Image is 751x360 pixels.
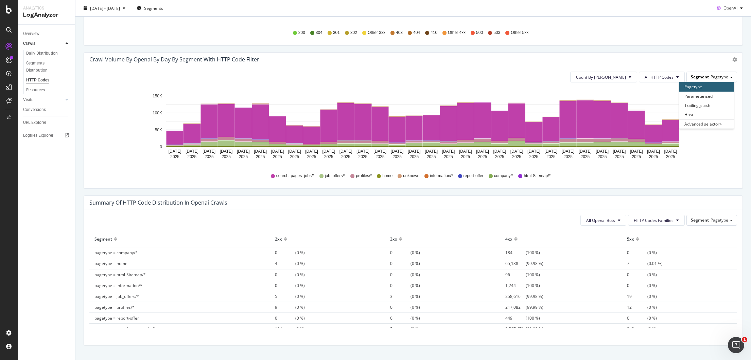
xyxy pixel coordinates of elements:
div: 2xx [275,233,282,244]
text: 2025 [392,154,402,159]
span: (0 %) [390,293,420,299]
span: 200 [298,30,305,36]
span: (0 %) [627,293,657,299]
text: 2025 [290,154,299,159]
span: (0 %) [390,272,420,278]
span: report-offer [464,173,484,179]
text: 2025 [580,154,590,159]
span: Count By Day [576,74,626,80]
text: 150K [153,94,162,98]
text: 2025 [205,154,214,159]
span: (0 %) [390,315,420,321]
span: Pagetype [711,217,728,223]
text: 2025 [256,154,265,159]
span: company/* [494,173,513,179]
span: search_pages_jobs/* [276,173,314,179]
div: Trailing_slash [679,101,734,110]
span: 184 [505,250,526,255]
text: 2025 [239,154,248,159]
span: pagetype = search_pages_jobs/* [94,326,156,332]
span: 0 [390,261,411,266]
div: 3xx [390,233,397,244]
text: 2025 [649,154,658,159]
text: [DATE] [373,149,386,154]
span: 304 [316,30,322,36]
span: pagetype = home [94,261,127,266]
text: 0 [160,145,162,149]
span: profiles/* [356,173,372,179]
span: 4 [275,261,295,266]
span: 0 [275,283,295,288]
span: 9 [275,304,295,310]
span: 0 [275,250,295,255]
div: Visits [23,96,33,103]
span: Other 4xx [448,30,466,36]
span: (99.99 %) [505,304,543,310]
a: HTTP Codes [26,77,70,84]
span: 5 [275,293,295,299]
span: 0 [275,315,295,321]
span: Pagetype [711,74,728,80]
text: [DATE] [186,149,198,154]
text: [DATE] [476,149,489,154]
span: (100 %) [505,283,540,288]
span: (100 %) [505,315,540,321]
button: [DATE] - [DATE] [81,3,128,14]
span: pagetype = job_offers/* [94,293,139,299]
span: (0.01 %) [627,261,663,266]
div: Analytics [23,5,70,11]
span: 2,597,471 [505,326,526,332]
text: [DATE] [339,149,352,154]
text: [DATE] [459,149,472,154]
div: Segment [94,233,112,244]
text: [DATE] [527,149,540,154]
text: [DATE] [203,149,215,154]
text: [DATE] [596,149,609,154]
text: 2025 [632,154,641,159]
span: (0 %) [390,250,420,255]
span: 0 [275,272,295,278]
div: HTTP Codes [26,77,49,84]
span: (0 %) [275,326,305,332]
div: Pagetype [679,82,734,91]
text: [DATE] [647,149,660,154]
text: 2025 [615,154,624,159]
iframe: Intercom live chat [728,337,744,353]
span: (0 %) [390,326,420,332]
text: [DATE] [271,149,284,154]
text: 2025 [222,154,231,159]
div: Logfiles Explorer [23,132,53,139]
span: pagetype = profiles/* [94,304,135,310]
span: 96 [505,272,526,278]
span: (0 %) [275,304,305,310]
a: Logfiles Explorer [23,132,70,139]
span: (0 %) [390,261,420,266]
div: Conversions [23,106,46,113]
text: 2025 [409,154,419,159]
span: (99.98 %) [505,261,543,266]
div: Overview [23,30,39,37]
text: [DATE] [322,149,335,154]
text: [DATE] [237,149,250,154]
text: 2025 [512,154,521,159]
span: Segments [144,5,163,11]
text: 2025 [359,154,368,159]
text: 50K [155,128,162,132]
span: pagetype = report-offer [94,315,139,321]
div: Crawl Volume by openai by Day by Segment with HTTP Code Filter [89,56,259,63]
text: [DATE] [425,149,438,154]
text: [DATE] [408,149,421,154]
span: All Openai Bots [586,217,615,223]
span: home [382,173,392,179]
span: Segment [691,217,709,223]
span: 403 [396,30,403,36]
span: 404 [413,30,420,36]
text: [DATE] [544,149,557,154]
span: (0 %) [275,261,305,266]
text: 2025 [307,154,316,159]
span: 410 [431,30,437,36]
text: 2025 [375,154,385,159]
span: (0 %) [275,293,305,299]
text: [DATE] [391,149,404,154]
span: (0 %) [627,315,657,321]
